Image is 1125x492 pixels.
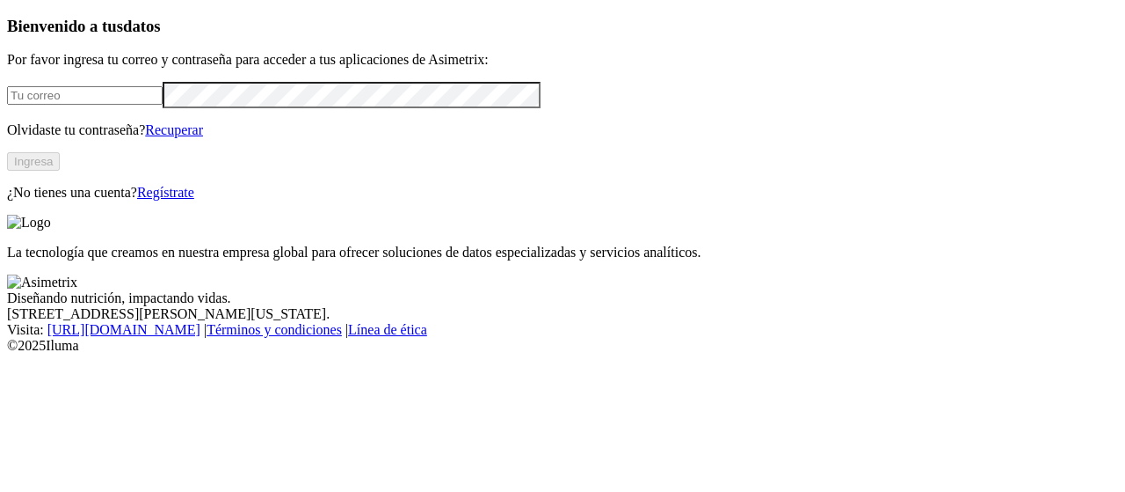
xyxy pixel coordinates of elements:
[145,122,203,137] a: Recuperar
[47,322,200,337] a: [URL][DOMAIN_NAME]
[7,215,51,231] img: Logo
[123,17,161,35] span: datos
[7,185,1118,201] p: ¿No tienes una cuenta?
[7,338,1118,354] div: © 2025 Iluma
[7,152,60,171] button: Ingresa
[7,275,77,290] img: Asimetrix
[137,185,194,200] a: Regístrate
[7,306,1118,322] div: [STREET_ADDRESS][PERSON_NAME][US_STATE].
[207,322,342,337] a: Términos y condiciones
[7,322,1118,338] div: Visita : | |
[7,245,1118,261] p: La tecnología que creamos en nuestra empresa global para ofrecer soluciones de datos especializad...
[7,86,163,105] input: Tu correo
[7,52,1118,68] p: Por favor ingresa tu correo y contraseña para acceder a tus aplicaciones de Asimetrix:
[7,17,1118,36] h3: Bienvenido a tus
[7,290,1118,306] div: Diseñando nutrición, impactando vidas.
[7,122,1118,138] p: Olvidaste tu contraseña?
[348,322,427,337] a: Línea de ética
